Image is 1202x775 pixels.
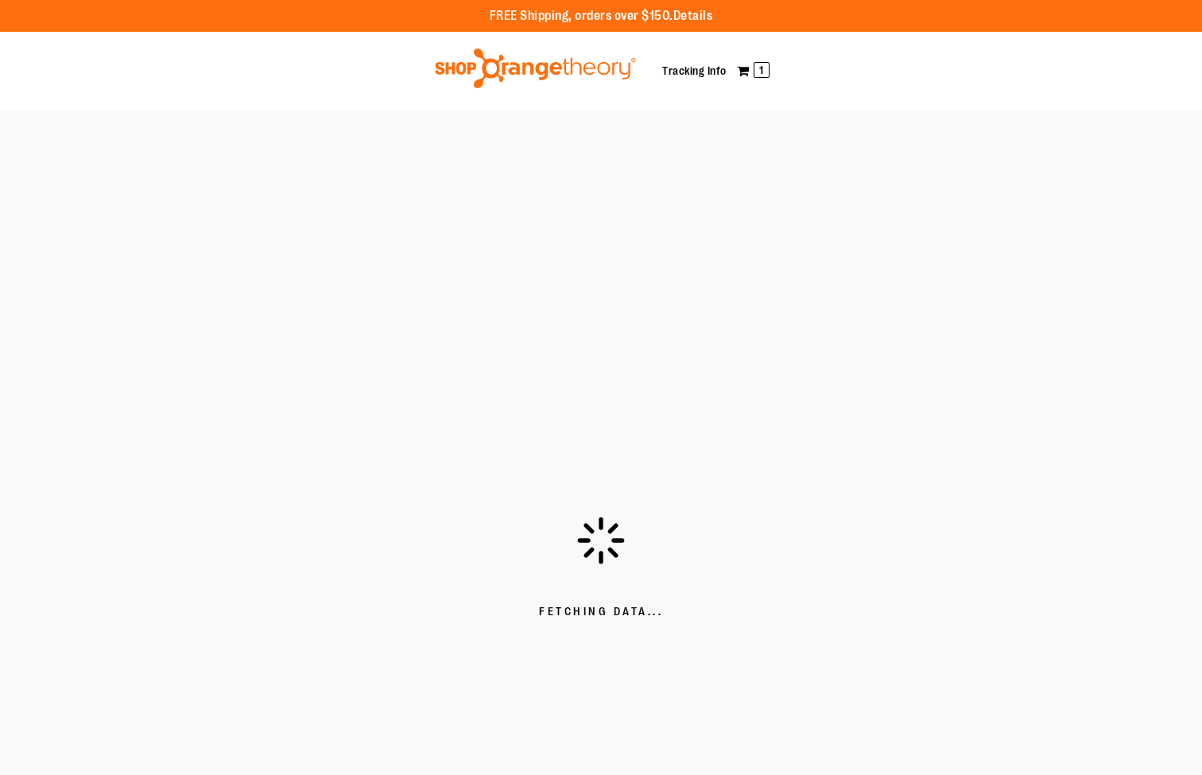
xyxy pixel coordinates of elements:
img: Shop Orangetheory [432,48,638,88]
p: FREE Shipping, orders over $150. [490,7,713,25]
a: Details [673,9,713,23]
span: 1 [754,62,770,78]
a: Tracking Info [662,64,727,77]
span: Fetching Data... [539,604,663,620]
